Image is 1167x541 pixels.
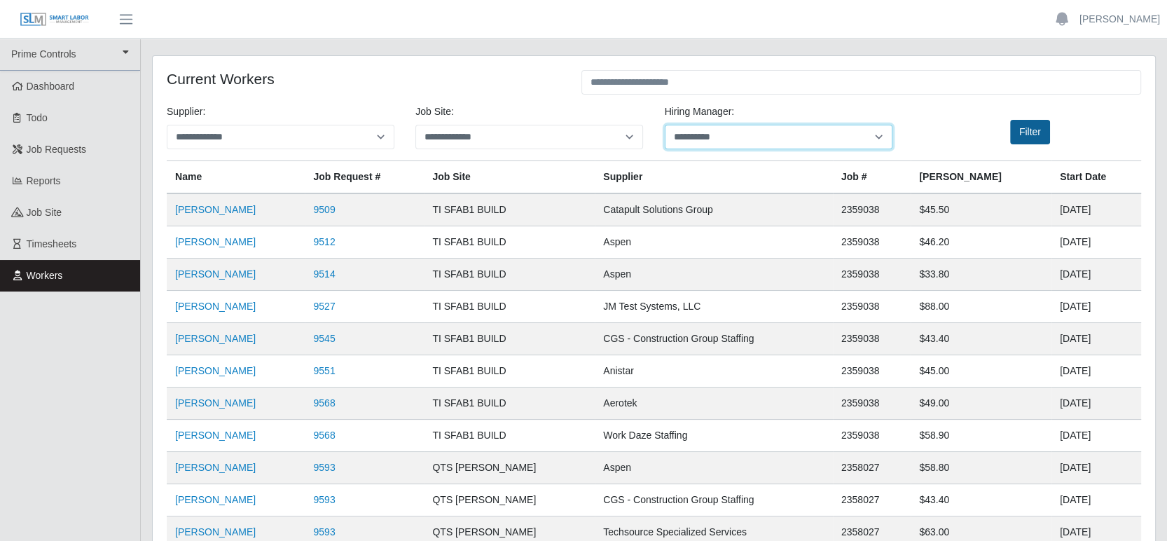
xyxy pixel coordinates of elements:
[595,226,833,259] td: Aspen
[424,259,595,291] td: TI SFAB1 BUILD
[911,323,1051,355] td: $43.40
[833,484,911,516] td: 2358027
[415,104,453,119] label: job site:
[833,259,911,291] td: 2359038
[1051,323,1141,355] td: [DATE]
[595,388,833,420] td: Aerotek
[595,291,833,323] td: JM Test Systems, LLC
[313,365,335,376] a: 9551
[313,462,335,473] a: 9593
[313,333,335,344] a: 9545
[665,104,735,119] label: Hiring Manager:
[1010,120,1050,144] button: Filter
[595,161,833,194] th: Supplier
[833,388,911,420] td: 2359038
[27,81,75,92] span: Dashboard
[313,526,335,537] a: 9593
[1051,420,1141,452] td: [DATE]
[1051,259,1141,291] td: [DATE]
[175,268,256,280] a: [PERSON_NAME]
[1051,355,1141,388] td: [DATE]
[833,323,911,355] td: 2359038
[595,193,833,226] td: Catapult Solutions Group
[595,420,833,452] td: Work Daze Staffing
[595,452,833,484] td: Aspen
[175,333,256,344] a: [PERSON_NAME]
[175,526,256,537] a: [PERSON_NAME]
[305,161,424,194] th: Job Request #
[833,452,911,484] td: 2358027
[1051,452,1141,484] td: [DATE]
[424,355,595,388] td: TI SFAB1 BUILD
[424,226,595,259] td: TI SFAB1 BUILD
[175,494,256,505] a: [PERSON_NAME]
[911,484,1051,516] td: $43.40
[167,70,560,88] h4: Current Workers
[833,193,911,226] td: 2359038
[911,355,1051,388] td: $45.00
[424,452,595,484] td: QTS [PERSON_NAME]
[313,430,335,441] a: 9568
[313,236,335,247] a: 9512
[1051,291,1141,323] td: [DATE]
[424,161,595,194] th: job site
[911,420,1051,452] td: $58.90
[911,452,1051,484] td: $58.80
[911,388,1051,420] td: $49.00
[175,301,256,312] a: [PERSON_NAME]
[313,494,335,505] a: 9593
[27,238,77,249] span: Timesheets
[833,291,911,323] td: 2359038
[1051,226,1141,259] td: [DATE]
[595,259,833,291] td: Aspen
[424,388,595,420] td: TI SFAB1 BUILD
[27,207,62,218] span: job site
[833,355,911,388] td: 2359038
[424,323,595,355] td: TI SFAB1 BUILD
[175,462,256,473] a: [PERSON_NAME]
[1051,484,1141,516] td: [DATE]
[595,355,833,388] td: Anistar
[911,161,1051,194] th: [PERSON_NAME]
[27,270,63,281] span: Workers
[313,204,335,215] a: 9509
[424,484,595,516] td: QTS [PERSON_NAME]
[833,161,911,194] th: Job #
[833,226,911,259] td: 2359038
[313,268,335,280] a: 9514
[167,161,305,194] th: Name
[911,259,1051,291] td: $33.80
[27,112,48,123] span: Todo
[175,397,256,409] a: [PERSON_NAME]
[175,430,256,441] a: [PERSON_NAME]
[167,104,205,119] label: Supplier:
[1051,388,1141,420] td: [DATE]
[424,291,595,323] td: TI SFAB1 BUILD
[175,204,256,215] a: [PERSON_NAME]
[313,397,335,409] a: 9568
[1051,161,1141,194] th: Start Date
[27,144,87,155] span: Job Requests
[1051,193,1141,226] td: [DATE]
[833,420,911,452] td: 2359038
[1079,12,1160,27] a: [PERSON_NAME]
[27,175,61,186] span: Reports
[313,301,335,312] a: 9527
[424,420,595,452] td: TI SFAB1 BUILD
[175,365,256,376] a: [PERSON_NAME]
[595,323,833,355] td: CGS - Construction Group Staffing
[20,12,90,27] img: SLM Logo
[911,226,1051,259] td: $46.20
[911,193,1051,226] td: $45.50
[911,291,1051,323] td: $88.00
[595,484,833,516] td: CGS - Construction Group Staffing
[175,236,256,247] a: [PERSON_NAME]
[424,193,595,226] td: TI SFAB1 BUILD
